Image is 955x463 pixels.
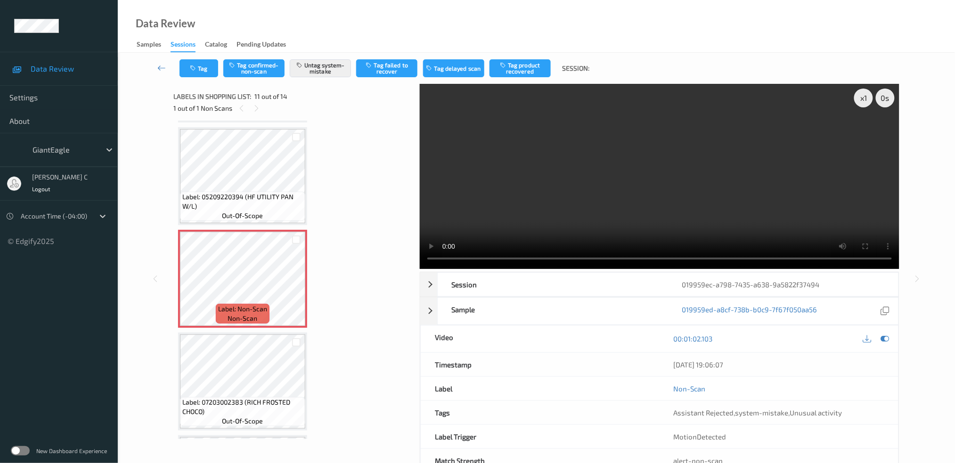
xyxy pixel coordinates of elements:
[735,408,789,417] span: system-mistake
[682,305,817,317] a: 019959ed-a8cf-738b-b0c9-7f67f050aa56
[854,89,873,107] div: x 1
[674,408,734,417] span: Assistant Rejected
[563,64,590,73] span: Session:
[674,360,884,369] div: [DATE] 19:06:07
[218,304,267,314] span: Label: Non-Scan
[222,211,263,220] span: out-of-scope
[668,273,898,296] div: 019959ec-a798-7435-a638-9a5822f37494
[674,334,713,343] a: 00:01:02.103
[173,102,413,114] div: 1 out of 1 Non Scans
[222,416,263,426] span: out-of-scope
[136,19,195,28] div: Data Review
[674,408,842,417] span: , ,
[182,398,303,416] span: Label: 07203002383 (RICH FROSTED CHOCO)
[421,401,660,424] div: Tags
[223,59,285,77] button: Tag confirmed-non-scan
[420,272,899,297] div: Session019959ec-a798-7435-a638-9a5822f37494
[137,40,161,51] div: Samples
[421,353,660,376] div: Timestamp
[423,59,484,77] button: Tag delayed scan
[171,40,196,52] div: Sessions
[438,298,668,325] div: Sample
[421,377,660,400] div: Label
[438,273,668,296] div: Session
[790,408,842,417] span: Unusual activity
[876,89,895,107] div: 0 s
[290,59,351,77] button: Untag system-mistake
[490,59,551,77] button: Tag product recovered
[205,40,227,51] div: Catalog
[254,92,287,101] span: 11 out of 14
[420,297,899,325] div: Sample019959ed-a8cf-738b-b0c9-7f67f050aa56
[237,40,286,51] div: Pending Updates
[237,38,295,51] a: Pending Updates
[674,384,706,393] a: Non-Scan
[137,38,171,51] a: Samples
[421,325,660,352] div: Video
[173,92,251,101] span: Labels in shopping list:
[182,192,303,211] span: Label: 05209220394 (HF UTILITY PAN W/L)
[180,59,218,77] button: Tag
[421,425,660,448] div: Label Trigger
[660,425,898,448] div: MotionDetected
[171,38,205,52] a: Sessions
[205,38,237,51] a: Catalog
[228,314,258,323] span: non-scan
[356,59,417,77] button: Tag failed to recover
